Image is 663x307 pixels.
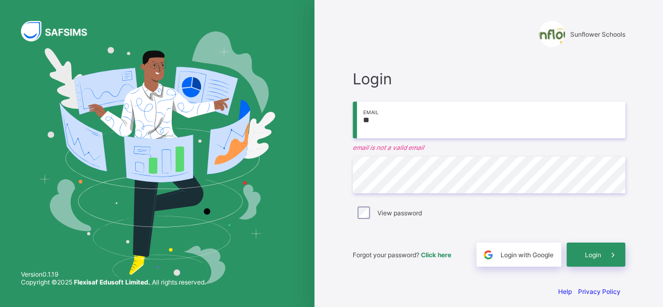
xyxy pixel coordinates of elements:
a: Click here [421,251,451,259]
span: Version 0.1.19 [21,270,206,278]
strong: Flexisaf Edusoft Limited. [74,278,150,286]
span: Forgot your password? [353,251,451,259]
img: google.396cfc9801f0270233282035f929180a.svg [482,249,494,261]
label: View password [377,209,422,217]
span: Login [353,70,625,88]
span: Sunflower Schools [570,30,625,38]
span: Login with Google [501,251,553,259]
img: SAFSIMS Logo [21,21,100,41]
a: Privacy Policy [578,288,621,295]
span: Copyright © 2025 All rights reserved. [21,278,206,286]
img: Hero Image [39,31,275,284]
em: email is not a valid email [353,144,625,151]
span: Login [585,251,601,259]
a: Help [558,288,572,295]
